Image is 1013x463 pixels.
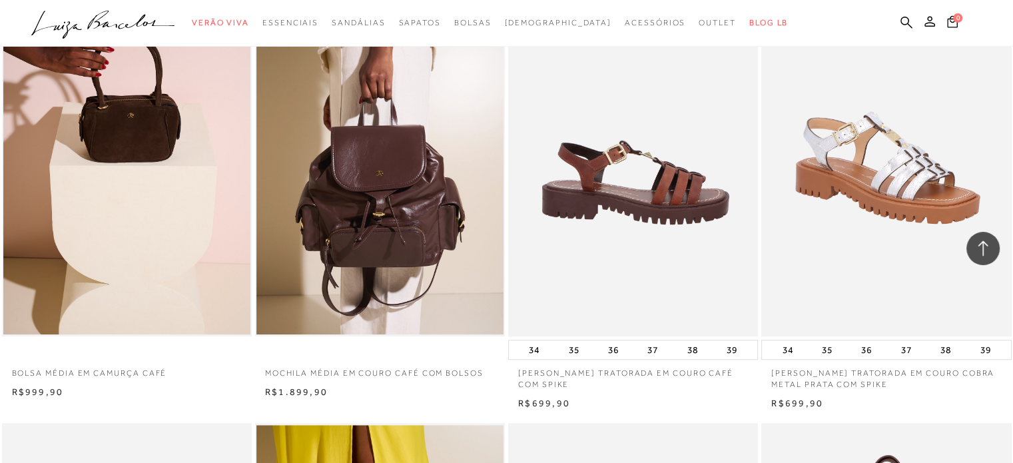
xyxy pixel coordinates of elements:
span: [DEMOGRAPHIC_DATA] [504,18,611,27]
button: 38 [936,340,955,359]
button: 36 [857,340,876,359]
a: [PERSON_NAME] TRATORADA EM COURO COBRA METAL PRATA COM SPIKE [761,360,1011,390]
button: 0 [943,15,962,33]
a: noSubCategoriesText [504,11,611,35]
button: 35 [565,340,583,359]
a: BOLSA MÉDIA EM CAMURÇA CAFÉ [2,360,252,379]
span: R$999,90 [12,386,64,397]
span: Bolsas [454,18,492,27]
a: [PERSON_NAME] TRATORADA EM COURO CAFÉ COM SPIKE [508,360,758,390]
span: BLOG LB [749,18,788,27]
a: MOCHILA MÉDIA EM COURO CAFÉ COM BOLSOS [255,360,505,379]
a: categoryNavScreenReaderText [454,11,492,35]
button: 34 [525,340,543,359]
button: 34 [778,340,797,359]
a: categoryNavScreenReaderText [332,11,385,35]
a: categoryNavScreenReaderText [625,11,685,35]
span: Outlet [699,18,736,27]
a: categoryNavScreenReaderText [262,11,318,35]
button: 39 [976,340,994,359]
span: Acessórios [625,18,685,27]
span: 0 [953,13,962,23]
span: Essenciais [262,18,318,27]
span: R$699,90 [518,398,570,408]
a: categoryNavScreenReaderText [699,11,736,35]
span: R$1.899,90 [265,386,328,397]
button: 37 [643,340,662,359]
button: 38 [683,340,702,359]
a: categoryNavScreenReaderText [192,11,249,35]
span: Sapatos [398,18,440,27]
a: BLOG LB [749,11,788,35]
span: R$699,90 [771,398,823,408]
button: 36 [604,340,623,359]
span: Sandálias [332,18,385,27]
button: 37 [897,340,916,359]
a: categoryNavScreenReaderText [398,11,440,35]
span: Verão Viva [192,18,249,27]
button: 39 [723,340,741,359]
button: 35 [818,340,837,359]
